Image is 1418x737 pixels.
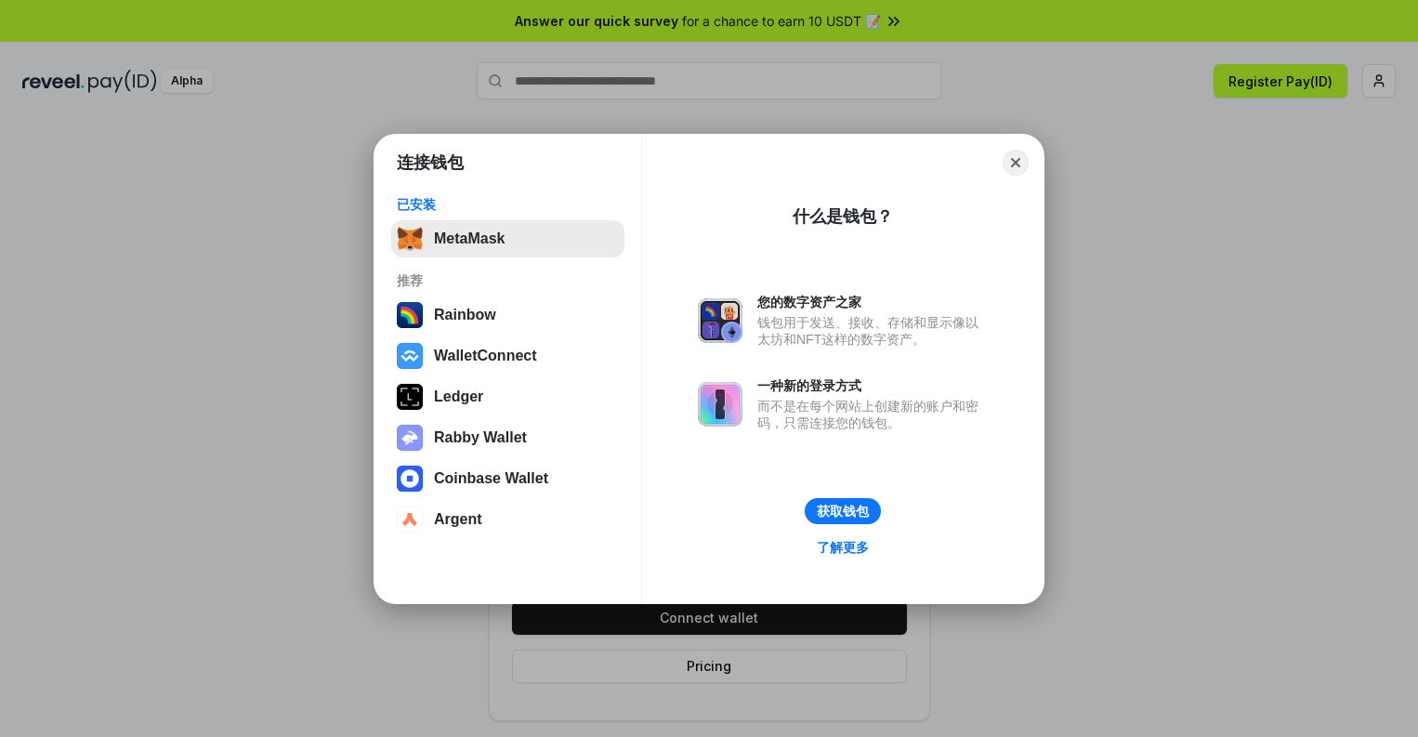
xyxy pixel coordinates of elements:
button: Rabby Wallet [391,419,624,456]
div: WalletConnect [434,348,537,364]
div: Argent [434,511,482,528]
button: Close [1003,150,1029,176]
div: 已安装 [397,196,619,213]
button: Coinbase Wallet [391,460,624,497]
button: 获取钱包 [805,498,881,524]
div: Rainbow [434,307,496,323]
button: Rainbow [391,296,624,334]
img: svg+xml,%3Csvg%20width%3D%22120%22%20height%3D%22120%22%20viewBox%3D%220%200%20120%20120%22%20fil... [397,302,423,328]
div: 推荐 [397,272,619,289]
div: 什么是钱包？ [793,205,893,228]
div: 钱包用于发送、接收、存储和显示像以太坊和NFT这样的数字资产。 [757,314,988,348]
img: svg+xml,%3Csvg%20width%3D%2228%22%20height%3D%2228%22%20viewBox%3D%220%200%2028%2028%22%20fill%3D... [397,466,423,492]
img: svg+xml,%3Csvg%20xmlns%3D%22http%3A%2F%2Fwww.w3.org%2F2000%2Fsvg%22%20width%3D%2228%22%20height%3... [397,384,423,410]
a: 了解更多 [806,535,880,559]
img: svg+xml,%3Csvg%20fill%3D%22none%22%20height%3D%2233%22%20viewBox%3D%220%200%2035%2033%22%20width%... [397,226,423,252]
div: 而不是在每个网站上创建新的账户和密码，只需连接您的钱包。 [757,398,988,431]
button: Ledger [391,378,624,415]
div: Coinbase Wallet [434,470,548,487]
div: 获取钱包 [817,503,869,520]
div: 了解更多 [817,539,869,556]
h1: 连接钱包 [397,151,464,174]
div: 您的数字资产之家 [757,294,988,310]
div: Rabby Wallet [434,429,527,446]
button: MetaMask [391,220,624,257]
img: svg+xml,%3Csvg%20xmlns%3D%22http%3A%2F%2Fwww.w3.org%2F2000%2Fsvg%22%20fill%3D%22none%22%20viewBox... [698,382,742,427]
button: WalletConnect [391,337,624,375]
img: svg+xml,%3Csvg%20xmlns%3D%22http%3A%2F%2Fwww.w3.org%2F2000%2Fsvg%22%20fill%3D%22none%22%20viewBox... [397,425,423,451]
img: svg+xml,%3Csvg%20xmlns%3D%22http%3A%2F%2Fwww.w3.org%2F2000%2Fsvg%22%20fill%3D%22none%22%20viewBox... [698,298,742,343]
img: svg+xml,%3Csvg%20width%3D%2228%22%20height%3D%2228%22%20viewBox%3D%220%200%2028%2028%22%20fill%3D... [397,507,423,533]
div: 一种新的登录方式 [757,377,988,394]
div: Ledger [434,388,483,405]
button: Argent [391,501,624,538]
div: MetaMask [434,230,505,247]
img: svg+xml,%3Csvg%20width%3D%2228%22%20height%3D%2228%22%20viewBox%3D%220%200%2028%2028%22%20fill%3D... [397,343,423,369]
